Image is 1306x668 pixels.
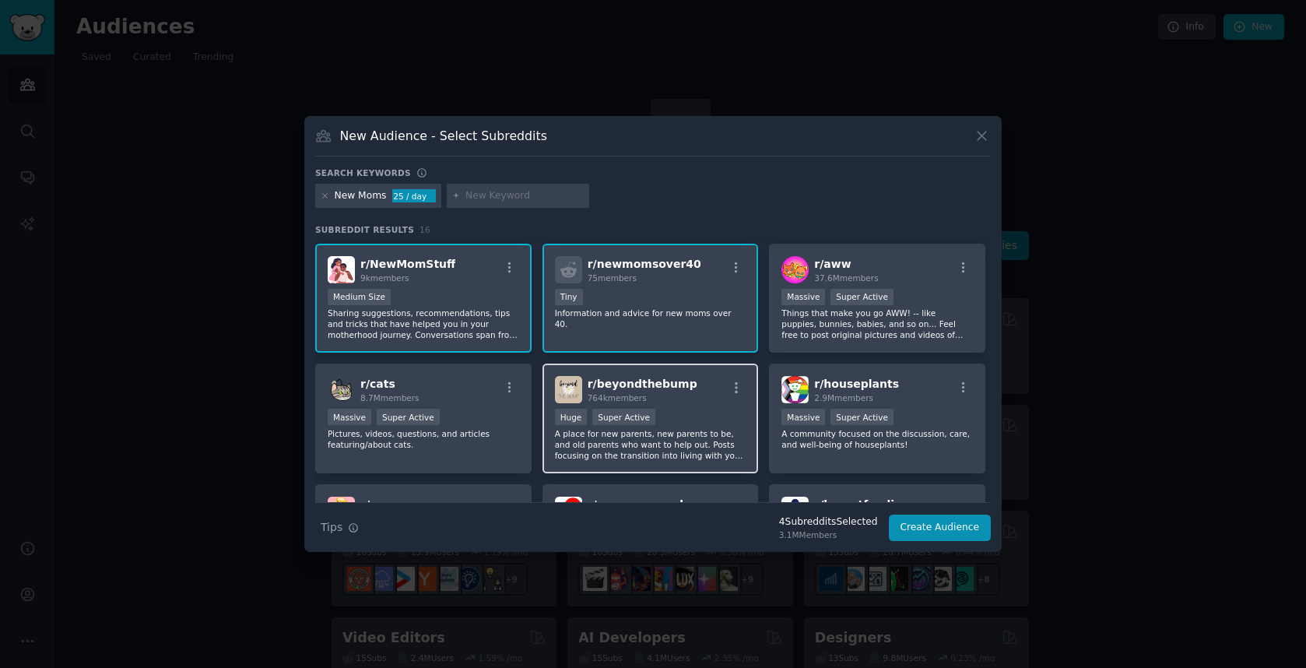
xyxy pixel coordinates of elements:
span: Subreddit Results [315,224,414,235]
h3: Search keywords [315,167,411,178]
span: Tips [321,519,342,536]
h3: New Audience - Select Subreddits [340,128,547,144]
p: A place for new parents, new parents to be, and old parents who want to help out. Posts focusing ... [555,428,746,461]
span: 2.9M members [814,393,873,403]
div: Medium Size [328,289,391,305]
span: r/ NewMomStuff [360,258,455,270]
span: r/ newmom [360,498,425,511]
p: Information and advice for new moms over 40. [555,308,746,329]
p: Sharing suggestions, recommendations, tips and tricks that have helped you in your motherhood jou... [328,308,519,340]
img: newmom [328,497,355,524]
div: Huge [555,409,588,425]
div: Tiny [555,289,583,305]
div: 3.1M Members [779,529,878,540]
div: Massive [781,289,825,305]
p: Pictures, videos, questions, and articles featuring/about cats. [328,428,519,450]
span: r/ romancenovels [588,498,690,511]
span: 9k members [360,273,409,283]
img: breastfeeding [781,497,809,524]
div: Massive [328,409,371,425]
img: romancenovels [555,497,582,524]
img: houseplants [781,376,809,403]
p: A community focused on the discussion, care, and well-being of houseplants! [781,428,973,450]
span: r/ beyondthebump [588,378,697,390]
span: 764k members [588,393,647,403]
div: Super Active [592,409,655,425]
div: Massive [781,409,825,425]
span: 8.7M members [360,393,420,403]
span: 37.6M members [814,273,878,283]
input: New Keyword [465,189,584,203]
img: beyondthebump [555,376,582,403]
img: aww [781,256,809,283]
span: r/ cats [360,378,395,390]
div: 25 / day [392,189,436,203]
span: r/ breastfeeding [814,498,910,511]
div: Super Active [830,409,893,425]
img: cats [328,376,355,403]
button: Create Audience [889,515,992,541]
div: Super Active [830,289,893,305]
span: r/ newmomsover40 [588,258,701,270]
button: Tips [315,514,364,541]
div: 4 Subreddit s Selected [779,515,878,529]
span: r/ houseplants [814,378,899,390]
span: 16 [420,225,430,234]
img: NewMomStuff [328,256,355,283]
span: r/ aww [814,258,851,270]
div: New Moms [335,189,387,203]
div: Super Active [377,409,440,425]
p: Things that make you go AWW! -- like puppies, bunnies, babies, and so on... Feel free to post ori... [781,308,973,340]
span: 75 members [588,273,637,283]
